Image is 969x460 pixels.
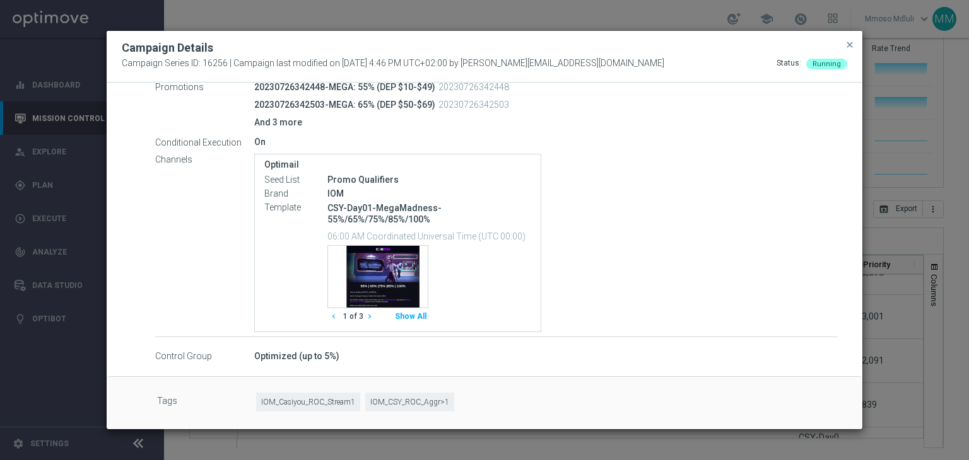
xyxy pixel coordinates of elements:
p: 20230726342503 [438,99,509,110]
div: Promo Qualifiers [327,173,531,186]
span: Campaign Series ID: 16256 | Campaign last modified on [DATE] 4:46 PM UTC+02:00 by [PERSON_NAME][E... [122,58,664,69]
span: IOM_Casiyou_ROC_Stream1 [256,393,360,412]
label: Template [264,202,327,214]
label: Tags [157,393,256,412]
label: Promotions [155,81,254,93]
label: Seed List [264,175,327,186]
p: 20230726342448 [438,81,509,93]
button: chevron_left [327,308,343,325]
label: Brand [264,188,327,200]
span: close [845,40,855,50]
span: Running [813,60,841,68]
i: chevron_right [365,312,374,321]
p: 20230726342503-MEGA: 65% (DEP $50-$69) [254,99,435,110]
div: IOM [327,187,531,200]
label: Control Group [155,351,254,362]
div: Status: [777,58,801,69]
p: CSY-Day01-MegaMadness-55%/65%/75%/85%/100% [327,202,531,225]
p: 06:00 AM Coordinated Universal Time (UTC 00:00) [327,229,531,242]
label: Channels [155,154,254,165]
span: 1 of 3 [343,311,363,322]
i: chevron_left [329,312,338,321]
div: On [254,135,838,148]
button: Show All [393,308,428,325]
button: chevron_right [363,308,379,325]
colored-tag: Running [806,58,847,68]
label: Optimail [264,159,531,170]
div: Optimized (up to 5%) [254,350,838,362]
label: Conditional Execution [155,137,254,148]
span: IOM_CSY_ROC_Aggr>1 [365,393,454,412]
p: And 3 more [254,117,838,128]
h2: Campaign Details [122,40,213,55]
p: 20230726342448-MEGA: 55% (DEP $10-$49) [254,81,435,93]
